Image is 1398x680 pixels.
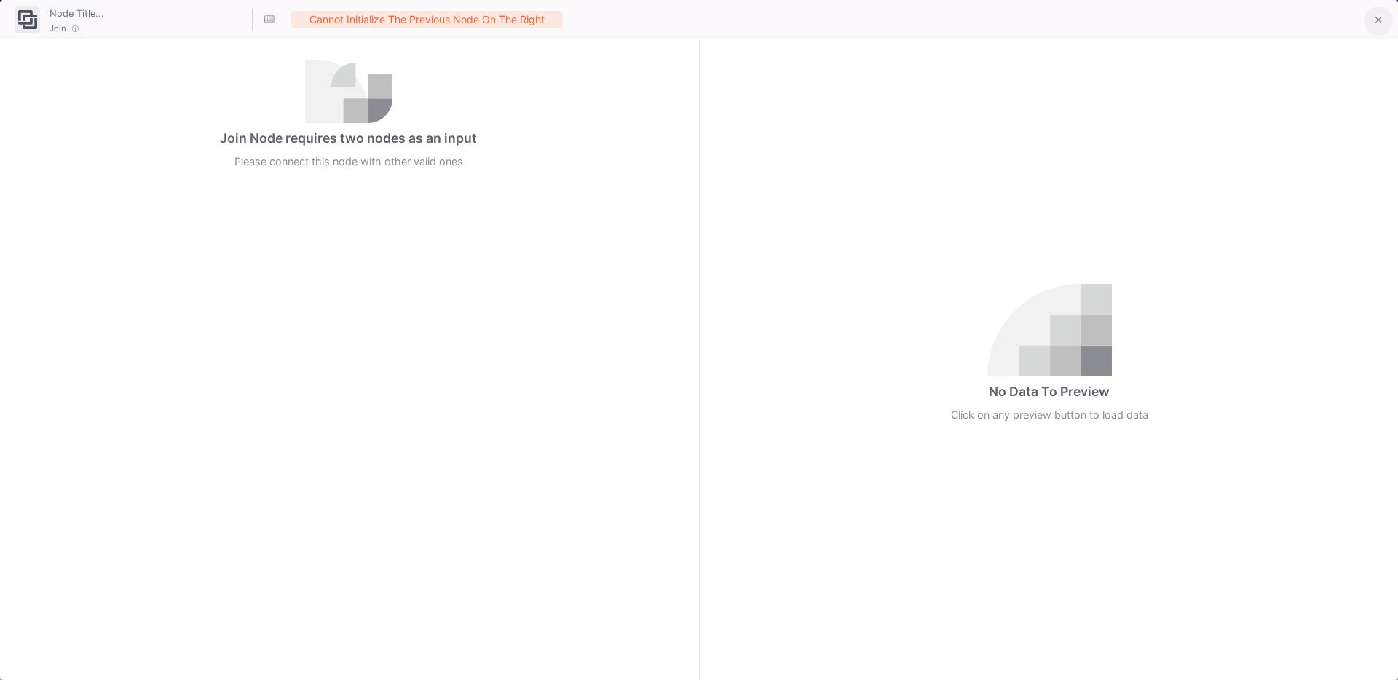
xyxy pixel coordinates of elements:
input: Node Title... [46,3,250,22]
div: cannot initialize the previous node on the right [291,11,563,28]
img: no-datasource.svg [305,60,392,123]
div: No Data To Preview [989,382,1110,401]
button: Hotkeys List [255,5,284,34]
img: join-ui.svg [18,10,37,29]
div: Click on any preview button to load data [951,407,1148,423]
div: Please connect this node with other valid ones [234,154,463,170]
div: Join Node requires two nodes as an input [220,129,477,148]
img: no-data.svg [987,284,1112,376]
span: Join [50,23,66,34]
